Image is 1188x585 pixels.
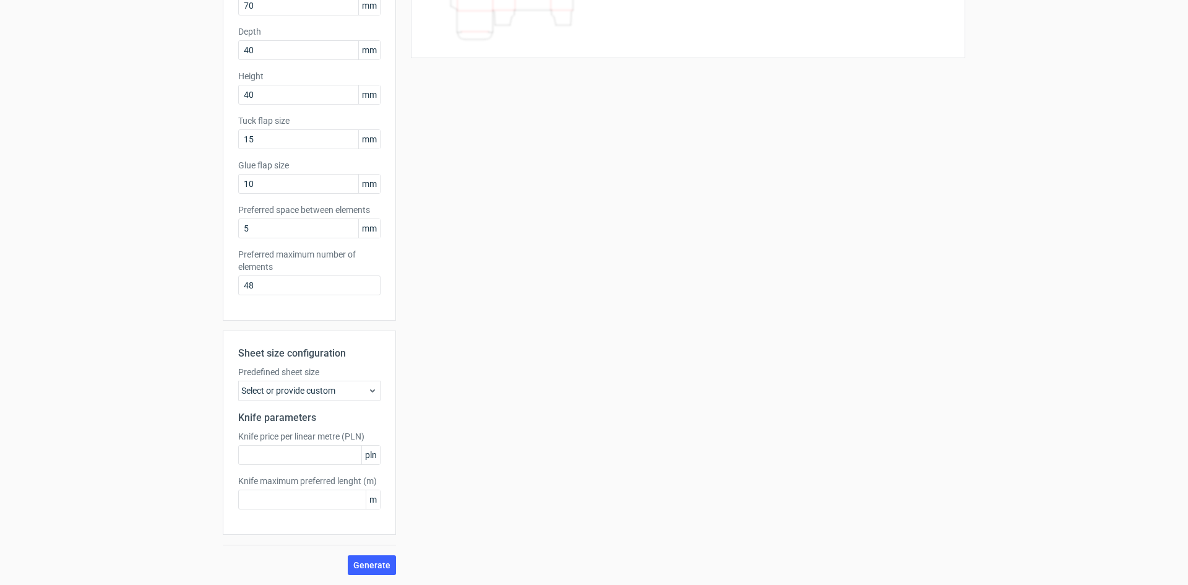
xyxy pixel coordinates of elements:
span: mm [358,175,380,193]
label: Preferred space between elements [238,204,381,216]
button: Generate [348,555,396,575]
div: Select or provide custom [238,381,381,401]
label: Predefined sheet size [238,366,381,378]
span: Generate [353,561,390,570]
span: mm [358,85,380,104]
span: mm [358,219,380,238]
label: Glue flap size [238,159,381,171]
span: mm [358,41,380,59]
label: Knife price per linear metre (PLN) [238,430,381,443]
label: Tuck flap size [238,115,381,127]
label: Height [238,70,381,82]
h2: Sheet size configuration [238,346,381,361]
span: pln [361,446,380,464]
label: Depth [238,25,381,38]
label: Preferred maximum number of elements [238,248,381,273]
span: m [366,490,380,509]
h2: Knife parameters [238,410,381,425]
span: mm [358,130,380,149]
label: Knife maximum preferred lenght (m) [238,475,381,487]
